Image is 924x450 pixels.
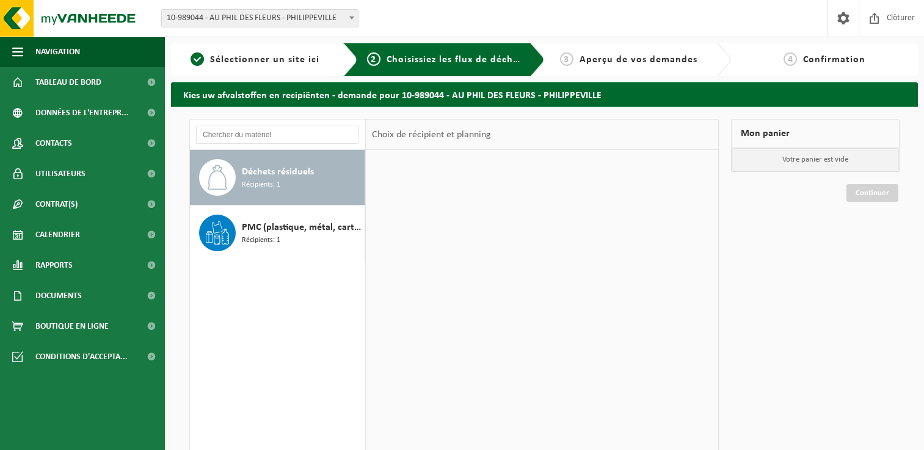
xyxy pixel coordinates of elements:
[161,9,358,27] span: 10-989044 - AU PHIL DES FLEURS - PHILIPPEVILLE
[171,82,918,106] h2: Kies uw afvalstoffen en recipiënten - demande pour 10-989044 - AU PHIL DES FLEURS - PHILIPPEVILLE
[560,52,573,66] span: 3
[784,52,797,66] span: 4
[732,148,899,171] p: Votre panier est vide
[387,55,590,65] span: Choisissiez les flux de déchets et récipients
[366,120,497,150] div: Choix de récipient et planning
[580,55,697,65] span: Aperçu de vos demandes
[35,189,78,220] span: Contrat(s)
[242,235,280,246] span: Récipients: 1
[190,150,365,205] button: Déchets résiduels Récipients: 1
[35,220,80,250] span: Calendrier
[190,205,365,260] button: PMC (plastique, métal, carton boisson) (industriel) Récipients: 1
[35,159,85,189] span: Utilisateurs
[35,128,72,159] span: Contacts
[196,126,359,144] input: Chercher du matériel
[242,220,362,235] span: PMC (plastique, métal, carton boisson) (industriel)
[210,55,319,65] span: Sélectionner un site ici
[35,341,128,372] span: Conditions d'accepta...
[242,179,280,191] span: Récipients: 1
[367,52,380,66] span: 2
[35,250,73,280] span: Rapports
[803,55,865,65] span: Confirmation
[35,98,129,128] span: Données de l'entrepr...
[191,52,204,66] span: 1
[35,67,101,98] span: Tableau de bord
[35,311,109,341] span: Boutique en ligne
[162,10,358,27] span: 10-989044 - AU PHIL DES FLEURS - PHILIPPEVILLE
[731,119,900,148] div: Mon panier
[846,184,898,202] a: Continuer
[35,37,80,67] span: Navigation
[242,165,314,179] span: Déchets résiduels
[177,52,333,67] a: 1Sélectionner un site ici
[35,280,82,311] span: Documents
